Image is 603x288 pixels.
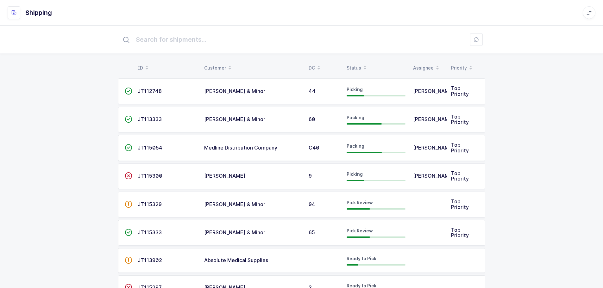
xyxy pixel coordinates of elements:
span: 9 [309,173,312,179]
span: JT112748 [138,88,162,94]
div: Status [347,63,405,73]
span: Medline Distribution Company [204,144,277,151]
div: Assignee [413,63,443,73]
span: Top Priority [451,170,469,182]
span:  [125,257,132,263]
span: 94 [309,201,315,207]
span: C40 [309,144,319,151]
span: Top Priority [451,227,469,239]
span: [PERSON_NAME] [413,88,455,94]
span: Pick Review [347,200,373,205]
span: 60 [309,116,315,122]
span: Pick Review [347,228,373,233]
span: 44 [309,88,316,94]
span: Top Priority [451,198,469,210]
h1: Shipping [25,8,52,18]
span: JT113902 [138,257,162,263]
span: [PERSON_NAME] & Minor [204,201,265,207]
span: Top Priority [451,85,469,97]
span:  [125,116,132,122]
div: Priority [451,63,481,73]
span: JT115054 [138,144,162,151]
span: Top Priority [451,113,469,126]
span: [PERSON_NAME] [413,173,455,179]
span: [PERSON_NAME] [204,173,246,179]
span: Picking [347,171,363,177]
div: ID [138,63,197,73]
span: JT113333 [138,116,162,122]
span: JT115333 [138,229,162,236]
span: Ready to Pick [347,256,376,261]
span: [PERSON_NAME] & Minor [204,116,265,122]
span:  [125,229,132,236]
input: Search for shipments... [118,29,485,50]
span:  [125,173,132,179]
span:  [125,144,132,151]
span: Packing [347,115,364,120]
span: Picking [347,87,363,92]
span: Absolute Medical Supplies [204,257,268,263]
span: [PERSON_NAME] & Minor [204,88,265,94]
span:  [125,201,132,207]
div: Customer [204,63,301,73]
span: Packing [347,143,364,149]
span: Top Priority [451,142,469,154]
span: JT115300 [138,173,162,179]
span: 65 [309,229,315,236]
div: DC [309,63,339,73]
span: JT115329 [138,201,162,207]
span: [PERSON_NAME] & Minor [204,229,265,236]
span:  [125,88,132,94]
span: [PERSON_NAME] [413,144,455,151]
span: [PERSON_NAME] [413,116,455,122]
